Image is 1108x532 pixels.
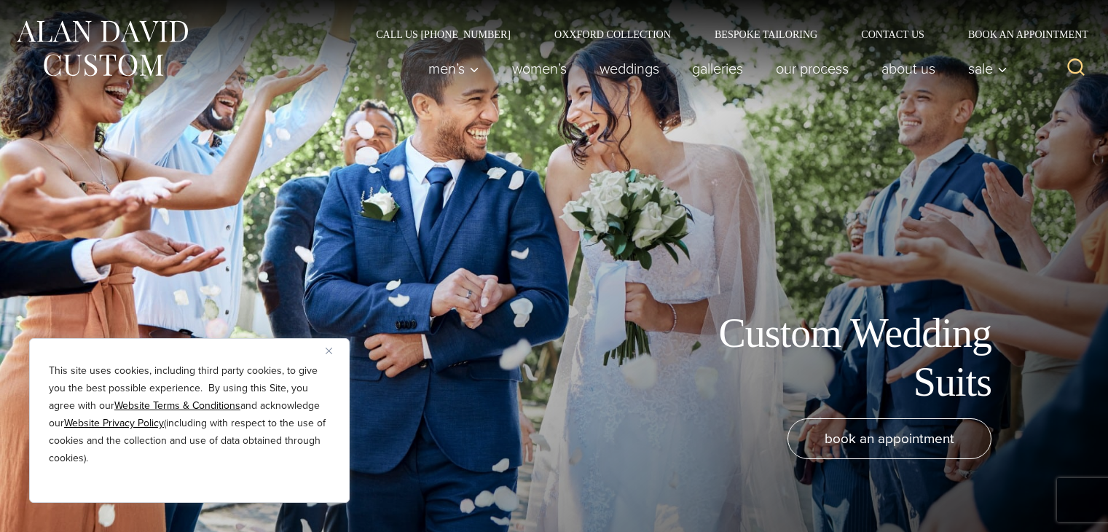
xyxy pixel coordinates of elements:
[326,348,332,354] img: Close
[533,29,693,39] a: Oxxford Collection
[968,61,1007,76] span: Sale
[839,29,946,39] a: Contact Us
[15,16,189,81] img: Alan David Custom
[1058,51,1093,86] button: View Search Form
[676,54,760,83] a: Galleries
[946,29,1093,39] a: Book an Appointment
[64,415,164,431] a: Website Privacy Policy
[865,54,952,83] a: About Us
[584,54,676,83] a: weddings
[326,342,343,359] button: Close
[412,54,1015,83] nav: Primary Navigation
[787,418,991,459] a: book an appointment
[49,362,330,467] p: This site uses cookies, including third party cookies, to give you the best possible experience. ...
[354,29,533,39] a: Call Us [PHONE_NUMBER]
[496,54,584,83] a: Women’s
[428,61,479,76] span: Men’s
[760,54,865,83] a: Our Process
[664,309,991,407] h1: Custom Wedding Suits
[114,398,240,413] a: Website Terms & Conditions
[354,29,1093,39] nav: Secondary Navigation
[825,428,954,449] span: book an appointment
[693,29,839,39] a: Bespoke Tailoring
